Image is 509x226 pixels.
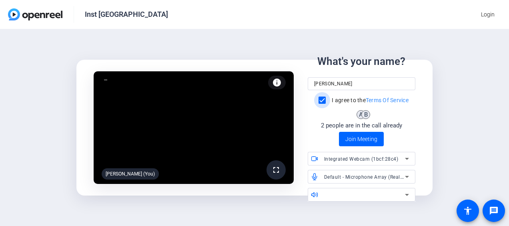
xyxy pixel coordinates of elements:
mat-icon: info [272,78,282,87]
mat-icon: accessibility [463,206,473,216]
label: I agree to the [330,96,409,104]
span: Join Meeting [345,135,377,143]
mat-icon: message [489,206,499,216]
button: Join Meeting [339,132,384,146]
mat-icon: fullscreen [271,165,281,175]
button: Login [475,7,501,22]
div: B [361,110,370,119]
div: 2 people are in the call already [321,121,402,130]
div: What's your name? [317,54,405,69]
span: Integrated Webcam (1bcf:28c4) [324,156,399,162]
div: [PERSON_NAME] (You) [102,168,159,180]
div: A [357,110,365,119]
a: Terms Of Service [366,97,409,103]
span: Default - Microphone Array (Realtek(R) Audio) [324,174,431,180]
div: Inst [GEOGRAPHIC_DATA] [85,10,168,19]
span: Login [481,10,495,19]
img: OpenReel logo [8,8,62,20]
input: Your name [314,79,409,89]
